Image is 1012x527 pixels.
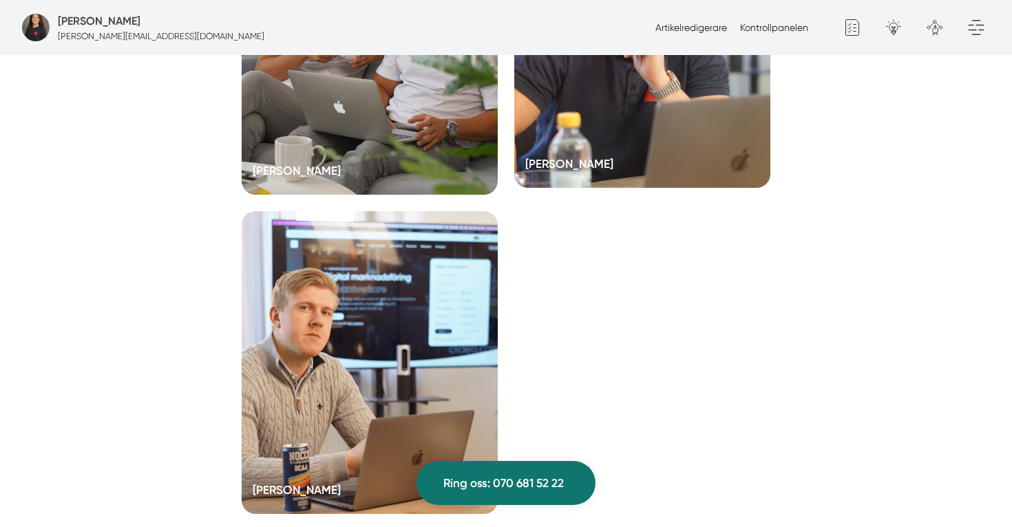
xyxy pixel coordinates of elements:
span: Ring oss: 070 681 52 22 [443,474,564,493]
a: Kontrollpanelen [740,22,808,33]
a: Artikelredigerare [655,22,727,33]
a: Ring oss: 070 681 52 22 [417,461,595,505]
img: foretagsbild-pa-smartproduktion-ett-foretag-i-dalarnas-lan.jpg [22,14,50,41]
h5: [PERSON_NAME] [253,162,341,184]
h5: Administratör [58,12,140,30]
p: [PERSON_NAME][EMAIL_ADDRESS][DOMAIN_NAME] [58,30,264,43]
h5: [PERSON_NAME] [253,481,341,503]
h5: [PERSON_NAME] [525,155,613,177]
a: [PERSON_NAME] [242,211,498,514]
